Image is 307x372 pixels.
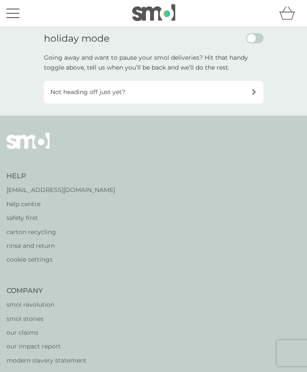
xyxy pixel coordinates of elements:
[6,5,19,21] button: menu
[6,241,115,250] a: rinse and return
[6,227,115,237] a: carton recycling
[6,328,87,337] a: our claims
[6,199,115,209] a: help centre
[44,53,264,72] p: Going away and want to pause your smol deliveries? Hit that handy toggle above, tell us when you’...
[279,5,301,22] div: basket
[50,87,125,97] p: Not heading off just yet?
[6,171,115,181] h4: Help
[6,255,115,264] a: cookie settings
[6,213,115,223] a: safety first
[132,4,175,21] img: smol
[6,300,87,309] a: smol revolution
[44,81,264,103] button: Not heading off just yet?
[6,356,87,365] a: modern slavery statement
[6,314,87,323] a: smol stories
[44,33,109,44] h1: holiday mode
[6,133,50,162] img: smol
[246,33,264,43] label: enable holiday mode
[6,342,87,351] a: our impact report
[6,286,87,296] h4: Company
[6,185,115,195] a: [EMAIL_ADDRESS][DOMAIN_NAME]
